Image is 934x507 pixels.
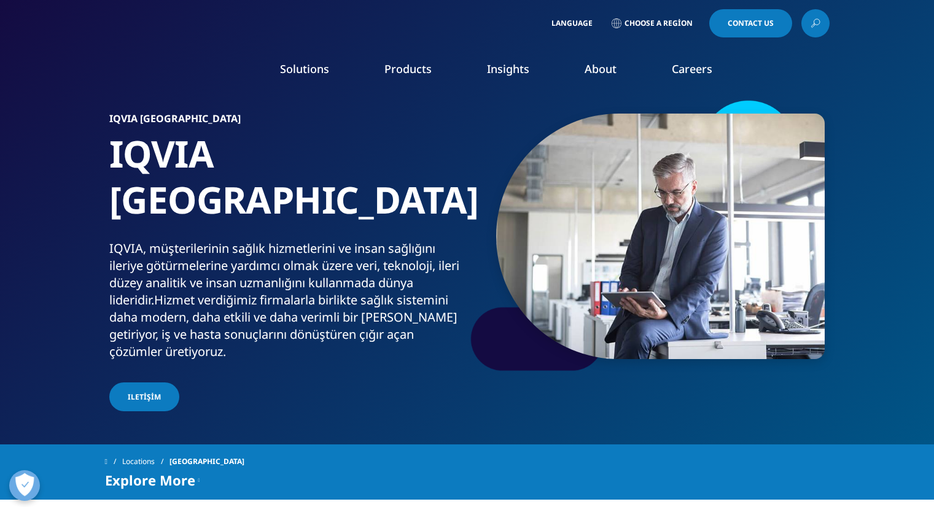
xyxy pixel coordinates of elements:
[208,43,830,101] nav: Primary
[384,61,432,76] a: Products
[9,470,40,501] button: Open Preferences
[625,18,693,28] span: Choose a Region
[109,114,462,131] h6: IQVIA ​[GEOGRAPHIC_DATA]
[109,382,179,411] a: Iletişim
[169,451,244,473] span: [GEOGRAPHIC_DATA]
[105,473,195,487] span: Explore More
[109,131,462,240] h1: IQVIA [GEOGRAPHIC_DATA]
[122,451,169,473] a: Locations
[487,61,529,76] a: Insights
[109,240,462,360] div: IQVIA, müşterilerinin sağlık hizmetlerini ve insan sağlığını ileriye götürmelerine yardımcı olmak...
[672,61,712,76] a: Careers
[709,9,792,37] a: Contact Us
[728,20,774,27] span: Contact Us
[585,61,617,76] a: About
[496,114,825,359] img: 349_businessman-in-office-using-tablet.jpg
[128,392,161,402] span: Iletişim
[280,61,329,76] a: Solutions
[551,18,593,28] span: Language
